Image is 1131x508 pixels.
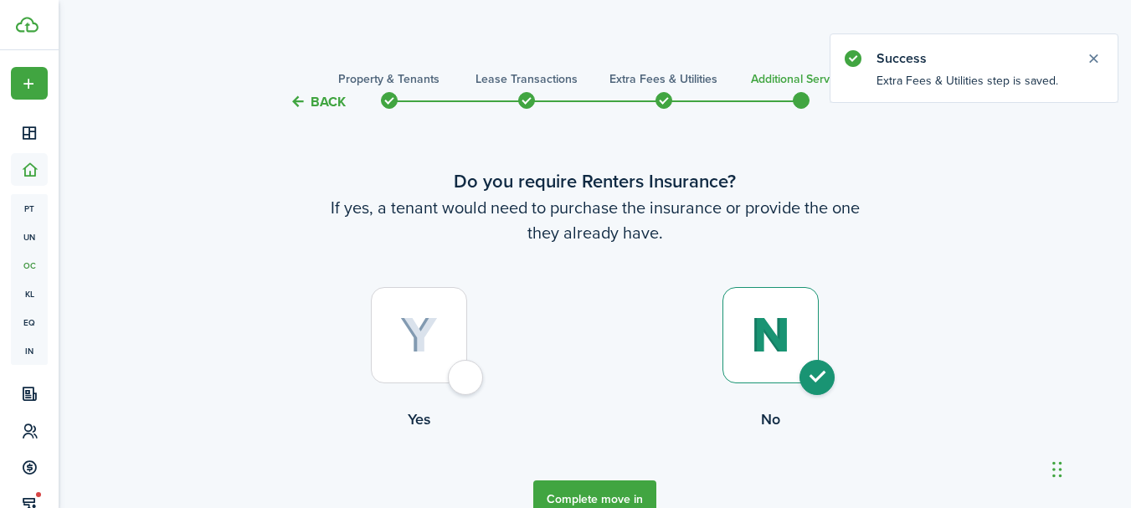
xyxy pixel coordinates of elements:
wizard-step-header-title: Do you require Renters Insurance? [244,167,947,195]
h3: Property & Tenants [338,70,440,88]
a: eq [11,308,48,336]
img: No (selected) [751,317,790,353]
a: pt [11,194,48,223]
notify-title: Success [877,49,1069,69]
wizard-step-header-description: If yes, a tenant would need to purchase the insurance or provide the one they already have. [244,195,947,245]
control-radio-card-title: No [595,408,947,430]
button: Close notify [1082,47,1105,70]
div: Drag [1052,444,1062,495]
h3: Lease Transactions [476,70,578,88]
button: Back [290,93,346,110]
h3: Additional Services [751,70,851,88]
img: Yes [400,317,438,354]
control-radio-card-title: Yes [244,408,595,430]
a: oc [11,251,48,280]
iframe: Chat Widget [1047,428,1131,508]
a: un [11,223,48,251]
h3: Extra fees & Utilities [609,70,717,88]
notify-body: Extra Fees & Utilities step is saved. [830,72,1118,102]
button: Open menu [11,67,48,100]
img: TenantCloud [16,17,39,33]
a: in [11,336,48,365]
a: kl [11,280,48,308]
